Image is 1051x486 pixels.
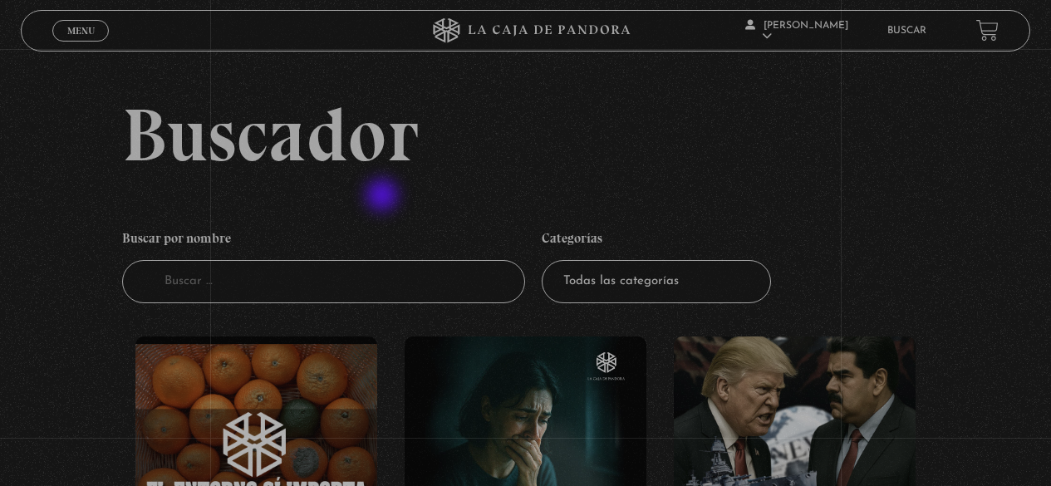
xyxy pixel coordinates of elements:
span: [PERSON_NAME] [745,21,848,42]
h4: Categorías [542,222,771,260]
h4: Buscar por nombre [122,222,526,260]
a: Buscar [887,26,926,36]
span: Menu [67,26,95,36]
span: Cerrar [61,39,101,51]
a: View your shopping cart [976,19,999,42]
h2: Buscador [122,97,1030,172]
